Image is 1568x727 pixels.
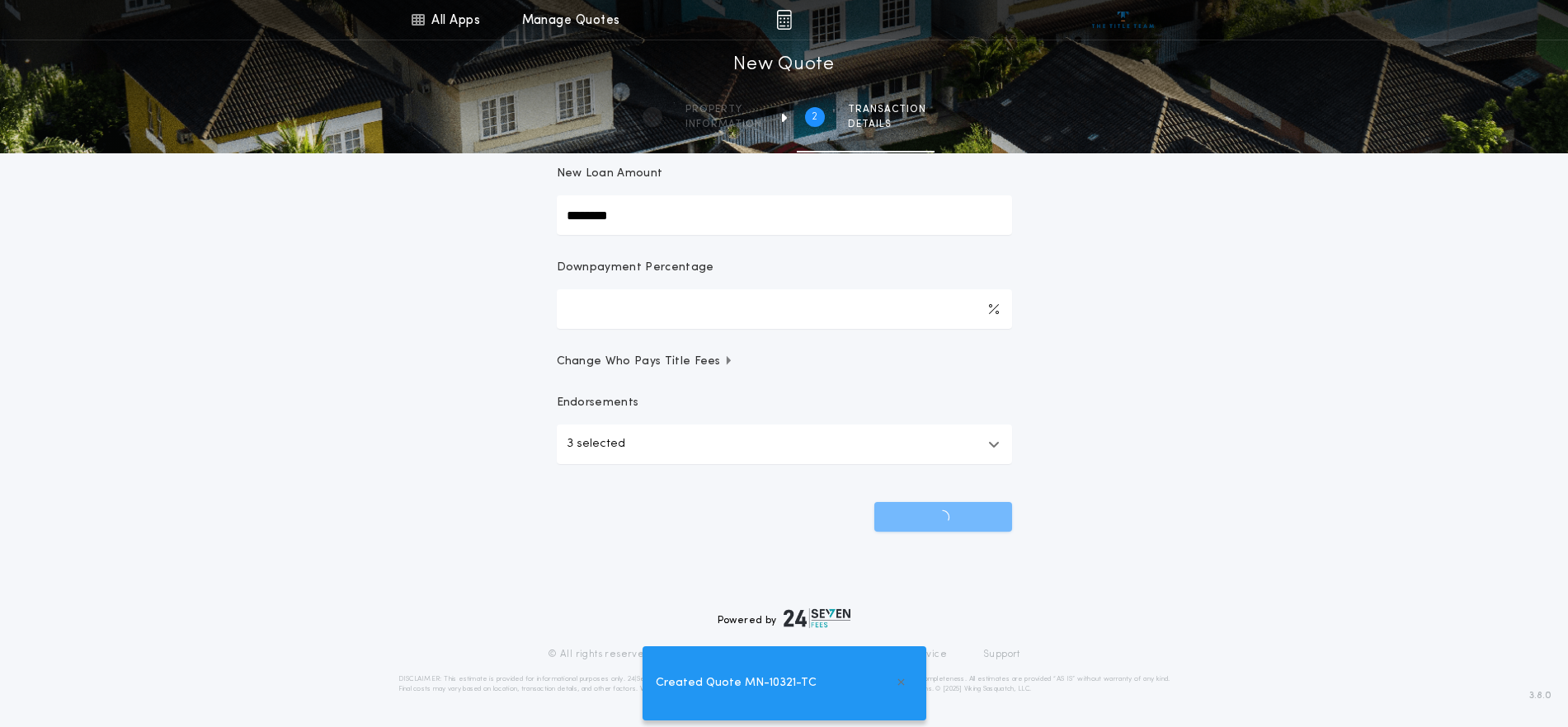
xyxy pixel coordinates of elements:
button: Change Who Pays Title Fees [557,354,1012,370]
span: Transaction [848,103,926,116]
h1: New Quote [733,52,834,78]
p: New Loan Amount [557,166,663,182]
span: Created Quote MN-10321-TC [656,674,817,692]
h2: 2 [812,110,817,124]
button: 3 selected [557,424,1012,464]
img: img [776,10,792,30]
img: vs-icon [1092,12,1154,28]
p: Endorsements [557,395,1012,411]
span: Change Who Pays Title Fees [557,354,734,370]
img: logo [784,608,851,628]
input: Downpayment Percentage [557,289,1012,329]
span: Property [685,103,762,116]
p: Downpayment Percentage [557,260,714,276]
span: details [848,118,926,131]
p: 3 selected [567,434,625,454]
div: Powered by [718,608,851,628]
span: information [685,118,762,131]
input: New Loan Amount [557,195,1012,235]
